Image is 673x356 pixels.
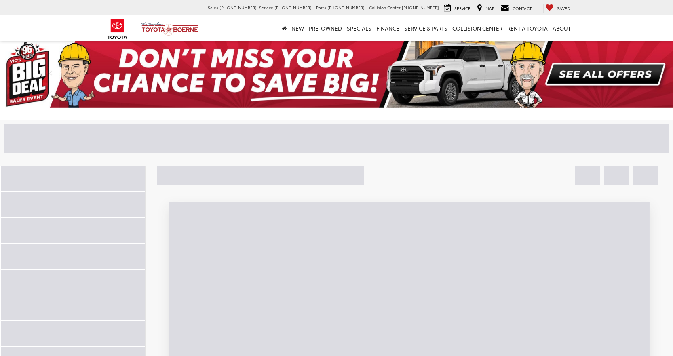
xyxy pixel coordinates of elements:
[141,22,199,36] img: Vic Vaughan Toyota of Boerne
[374,15,402,41] a: Finance
[306,15,344,41] a: Pre-Owned
[289,15,306,41] a: New
[219,4,257,11] span: [PHONE_NUMBER]
[475,4,496,13] a: Map
[274,4,312,11] span: [PHONE_NUMBER]
[208,4,218,11] span: Sales
[279,15,289,41] a: Home
[316,4,326,11] span: Parts
[557,5,570,11] span: Saved
[485,5,494,11] span: Map
[450,15,505,41] a: Collision Center
[327,4,365,11] span: [PHONE_NUMBER]
[454,5,470,11] span: Service
[513,5,532,11] span: Contact
[505,15,550,41] a: Rent a Toyota
[402,15,450,41] a: Service & Parts: Opens in a new tab
[369,4,401,11] span: Collision Center
[102,16,133,42] img: Toyota
[259,4,273,11] span: Service
[499,4,534,13] a: Contact
[402,4,439,11] span: [PHONE_NUMBER]
[442,4,473,13] a: Service
[344,15,374,41] a: Specials
[543,4,572,13] a: My Saved Vehicles
[550,15,573,41] a: About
